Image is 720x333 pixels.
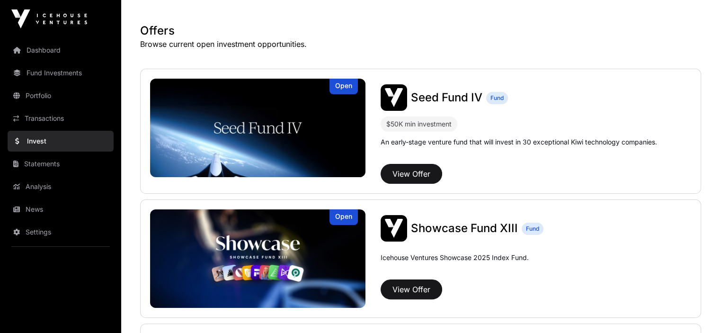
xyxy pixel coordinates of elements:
img: Seed Fund IV [381,84,407,111]
a: Portfolio [8,85,114,106]
a: Transactions [8,108,114,129]
div: $50K min investment [386,118,452,130]
img: Icehouse Ventures Logo [11,9,87,28]
p: Icehouse Ventures Showcase 2025 Index Fund. [381,253,529,262]
img: Showcase Fund XIII [381,215,407,242]
button: View Offer [381,279,442,299]
a: Seed Fund IVOpen [150,79,365,177]
div: $50K min investment [381,117,457,132]
p: An early-stage venture fund that will invest in 30 exceptional Kiwi technology companies. [381,137,657,147]
span: Seed Fund IV [411,90,482,104]
a: Invest [8,131,114,152]
a: News [8,199,114,220]
div: Open [329,79,358,94]
a: Showcase Fund XIII [411,221,518,236]
a: Settings [8,222,114,243]
img: Seed Fund IV [150,79,365,177]
button: View Offer [381,164,442,184]
a: Showcase Fund XIIIOpen [150,209,365,308]
a: Analysis [8,176,114,197]
a: Statements [8,153,114,174]
iframe: Chat Widget [673,288,720,333]
div: Open [329,209,358,225]
a: Seed Fund IV [411,90,482,105]
a: Fund Investments [8,63,114,83]
span: Showcase Fund XIII [411,221,518,235]
h1: Offers [140,23,701,38]
a: Dashboard [8,40,114,61]
span: Fund [526,225,539,233]
img: Showcase Fund XIII [150,209,365,308]
p: Browse current open investment opportunities. [140,38,701,50]
span: Fund [490,94,504,102]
